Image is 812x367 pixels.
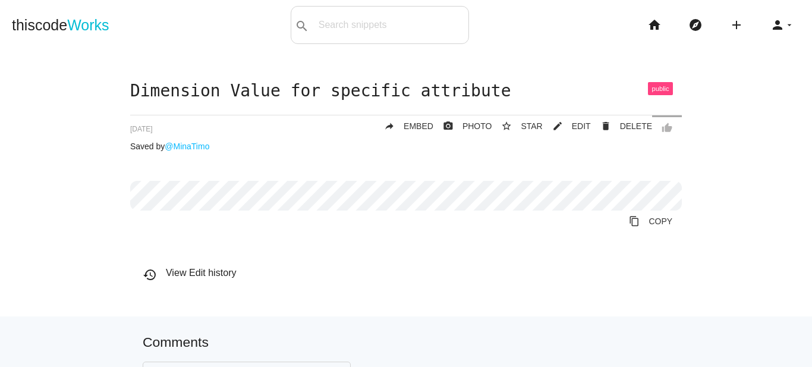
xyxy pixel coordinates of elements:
a: @MinaTimo [165,142,209,151]
input: Search snippets [313,12,468,37]
i: delete [600,115,611,137]
a: Delete Post [591,115,652,137]
i: home [647,6,662,44]
a: photo_cameraPHOTO [433,115,492,137]
h1: Dimension Value for specific attribute [130,82,682,101]
i: mode_edit [552,115,563,137]
span: PHOTO [462,121,492,131]
i: arrow_drop_down [785,6,794,44]
h6: View Edit history [143,268,682,278]
p: Saved by [130,142,682,151]
i: explore [688,6,703,44]
span: DELETE [620,121,652,131]
i: reply [384,115,395,137]
i: content_copy [629,211,640,232]
a: Copy to Clipboard [619,211,682,232]
a: thiscodeWorks [12,6,109,44]
i: history [143,268,157,282]
i: search [295,7,309,45]
i: person [770,6,785,44]
i: photo_camera [443,115,454,137]
span: Works [67,17,109,33]
i: star_border [501,115,512,137]
button: search [291,7,313,43]
span: [DATE] [130,125,153,133]
h5: Comments [143,335,669,350]
a: replyEMBED [374,115,433,137]
a: mode_editEDIT [543,115,591,137]
span: STAR [521,121,542,131]
span: EMBED [404,121,433,131]
span: EDIT [572,121,591,131]
i: add [729,6,744,44]
button: star_borderSTAR [492,115,542,137]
